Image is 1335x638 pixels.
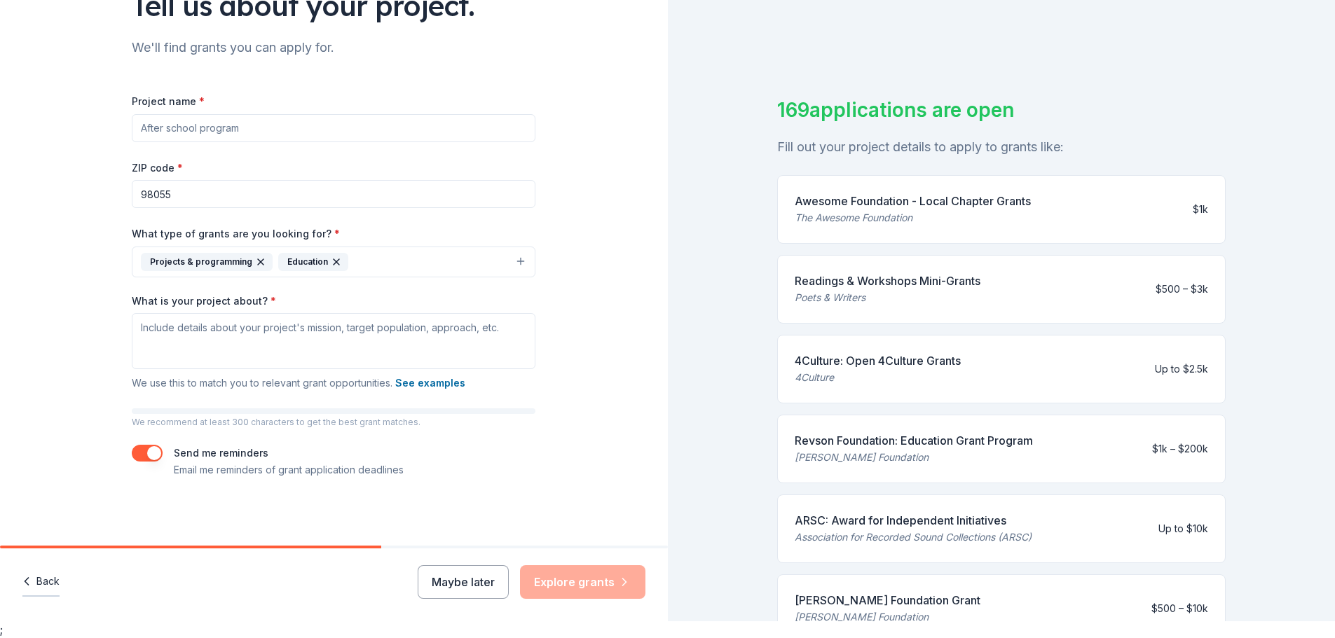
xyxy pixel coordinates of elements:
[795,209,1031,226] div: The Awesome Foundation
[395,375,465,391] button: See examples
[418,565,509,599] button: Maybe later
[22,567,60,597] button: Back
[132,227,340,241] label: What type of grants are you looking for?
[777,95,1226,125] div: 169 applications are open
[1193,201,1208,218] div: $1k
[795,512,1032,529] div: ARSC: Award for Independent Initiatives
[132,377,465,389] span: We use this to match you to relevant grant opportunities.
[795,609,980,625] div: [PERSON_NAME] Foundation
[132,417,535,428] p: We recommend at least 300 characters to get the best grant matches.
[795,193,1031,209] div: Awesome Foundation - Local Chapter Grants
[132,114,535,142] input: After school program
[132,180,535,208] input: 12345 (U.S. only)
[795,529,1032,546] div: Association for Recorded Sound Collections (ARSC)
[1155,361,1208,377] div: Up to $2.5k
[795,432,1033,449] div: Revson Foundation: Education Grant Program
[1158,520,1208,537] div: Up to $10k
[795,369,961,386] div: 4Culture
[1151,600,1208,617] div: $500 – $10k
[795,289,980,306] div: Poets & Writers
[132,247,535,277] button: Projects & programmingEducation
[132,95,205,109] label: Project name
[777,136,1226,158] div: Fill out your project details to apply to grants like:
[795,272,980,289] div: Readings & Workshops Mini-Grants
[174,447,268,459] label: Send me reminders
[795,449,1033,466] div: [PERSON_NAME] Foundation
[278,253,348,271] div: Education
[141,253,273,271] div: Projects & programming
[1156,281,1208,298] div: $500 – $3k
[795,592,980,609] div: [PERSON_NAME] Foundation Grant
[132,294,276,308] label: What is your project about?
[174,462,404,478] p: Email me reminders of grant application deadlines
[795,352,961,369] div: 4Culture: Open 4Culture Grants
[1152,441,1208,457] div: $1k – $200k
[132,36,535,59] div: We'll find grants you can apply for.
[132,161,183,175] label: ZIP code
